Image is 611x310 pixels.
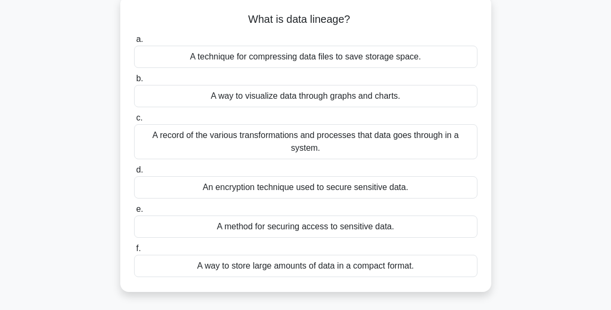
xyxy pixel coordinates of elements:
[134,124,477,159] div: A record of the various transformations and processes that data goes through in a system.
[136,165,143,174] span: d.
[136,113,143,122] span: c.
[136,204,143,213] span: e.
[136,244,141,253] span: f.
[134,46,477,68] div: A technique for compressing data files to save storage space.
[134,85,477,107] div: A way to visualize data through graphs and charts.
[133,13,479,27] h5: What is data lineage?
[134,176,477,199] div: An encryption technique used to secure sensitive data.
[136,35,143,44] span: a.
[134,255,477,277] div: A way to store large amounts of data in a compact format.
[134,216,477,238] div: A method for securing access to sensitive data.
[136,74,143,83] span: b.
